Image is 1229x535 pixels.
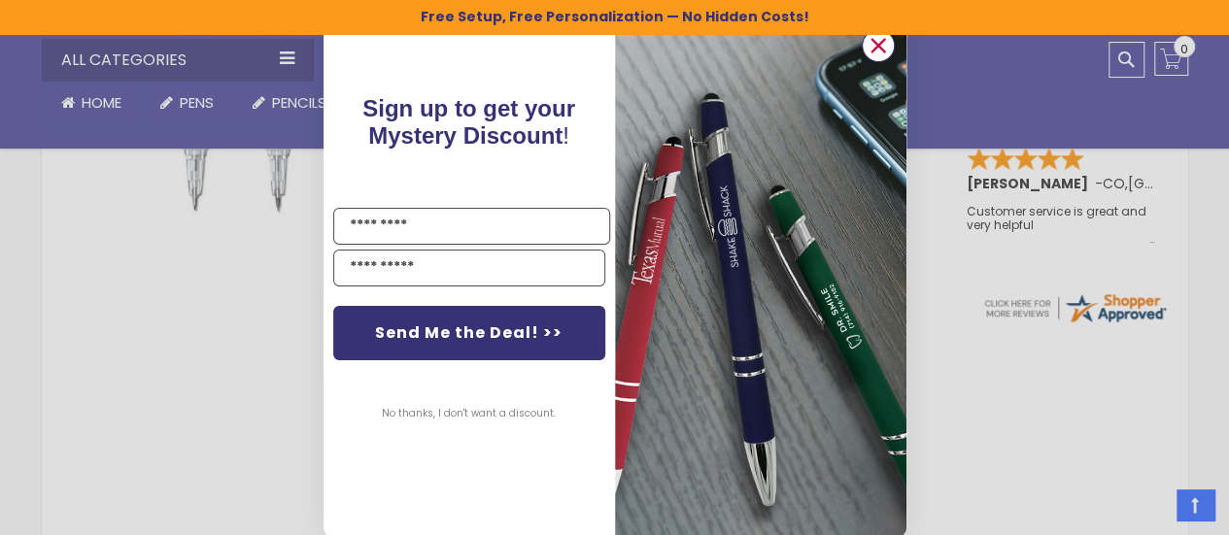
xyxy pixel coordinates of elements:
input: YOUR EMAIL [333,250,605,286]
button: Close dialog [862,29,895,62]
button: No thanks, I don't want a discount. [372,389,565,438]
button: Send Me the Deal! >> [333,306,605,360]
span: ! [362,95,575,149]
iframe: Google Customer Reviews [1069,483,1229,535]
span: Sign up to get your Mystery Discount [362,95,575,149]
